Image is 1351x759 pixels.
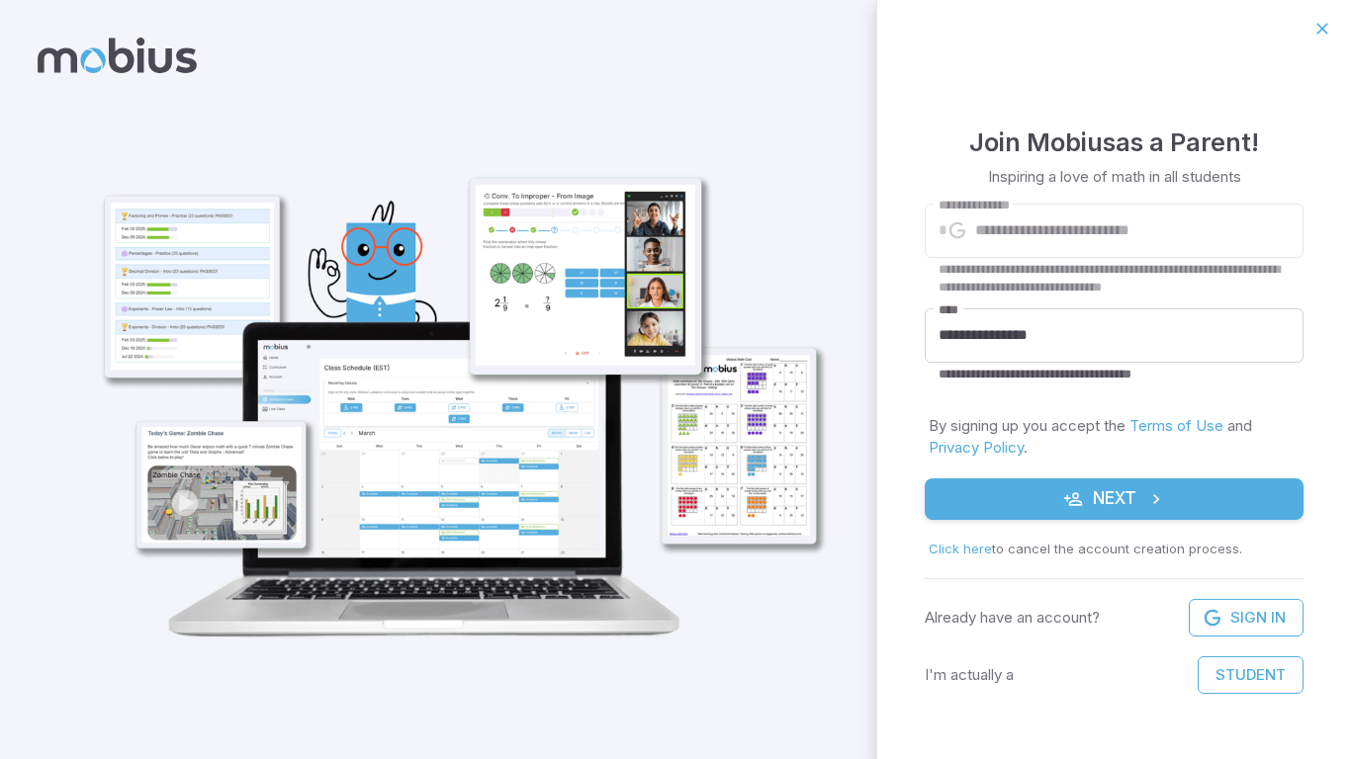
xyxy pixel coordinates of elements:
img: parent_1-illustration [65,92,842,661]
p: to cancel the account creation process . [929,540,1300,559]
button: Next [925,478,1304,520]
span: Click here [929,541,992,556]
p: I'm actually a [925,664,1014,686]
p: Inspiring a love of math in all students [988,166,1241,188]
a: Terms of Use [1129,416,1223,435]
p: By signing up you accept the and . [929,415,1300,459]
p: Already have an account? [925,607,1100,629]
a: Privacy Policy [929,438,1024,457]
button: Student [1198,656,1304,694]
h4: Join Mobius as a Parent ! [969,123,1259,162]
a: Sign In [1189,599,1304,636]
